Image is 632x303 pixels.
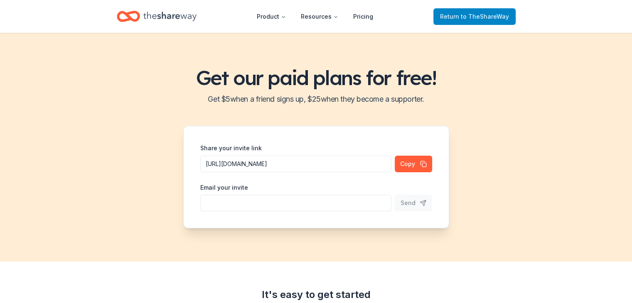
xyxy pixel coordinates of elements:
[440,12,509,22] span: Return
[433,8,516,25] a: Returnto TheShareWay
[200,183,248,192] label: Email your invite
[250,8,293,25] button: Product
[10,93,622,106] h2: Get $ 5 when a friend signs up, $ 25 when they become a supporter.
[461,13,509,20] span: to TheShareWay
[117,288,516,301] div: It's easy to get started
[294,8,345,25] button: Resources
[10,66,622,89] h1: Get our paid plans for free!
[117,7,197,26] a: Home
[347,8,380,25] a: Pricing
[200,144,262,152] label: Share your invite link
[395,156,432,172] button: Copy
[250,7,380,26] nav: Main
